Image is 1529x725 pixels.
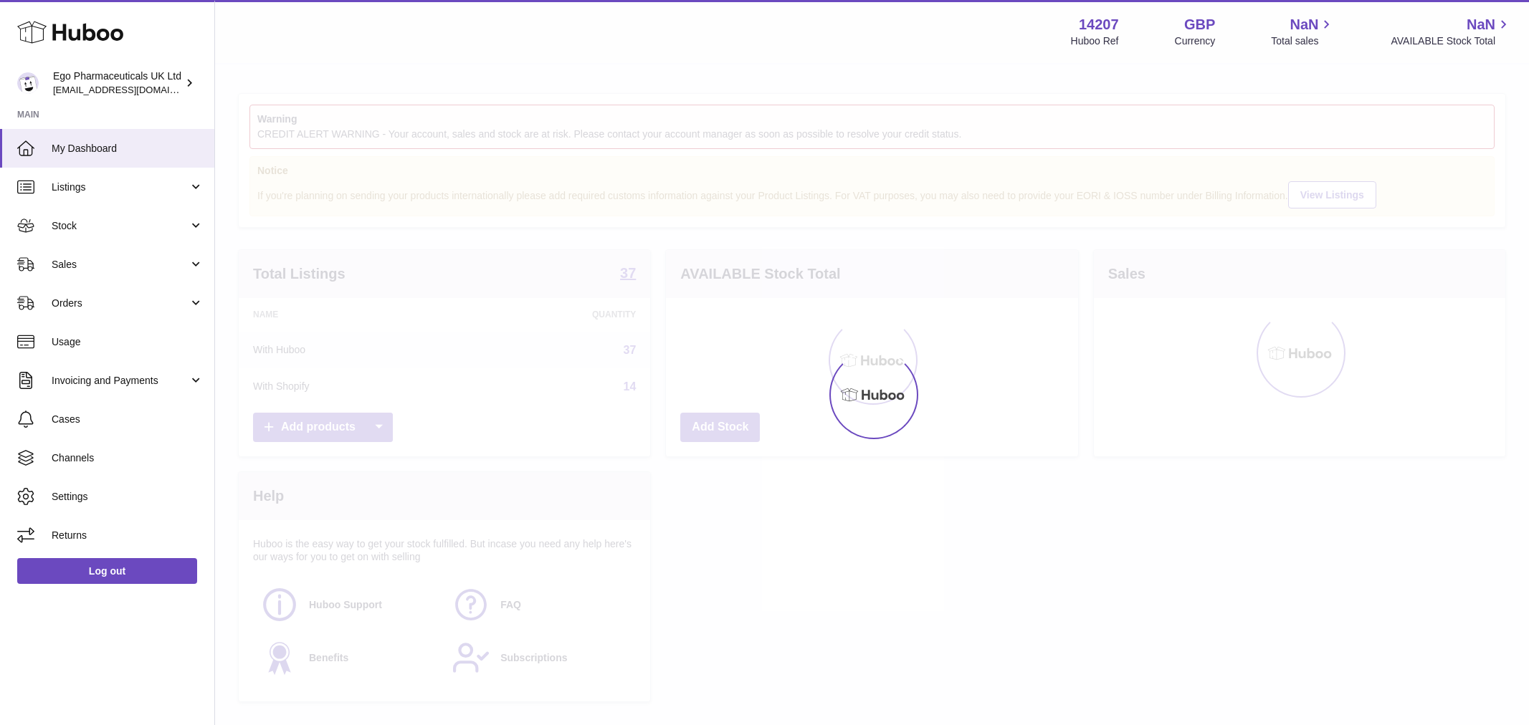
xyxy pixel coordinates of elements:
span: Sales [52,258,189,272]
span: NaN [1467,15,1495,34]
span: Cases [52,413,204,426]
span: NaN [1290,15,1318,34]
span: Channels [52,451,204,465]
span: Settings [52,490,204,504]
span: Orders [52,297,189,310]
a: Log out [17,558,197,584]
span: Returns [52,529,204,542]
span: Usage [52,335,204,349]
span: Listings [52,181,189,194]
strong: 14207 [1079,15,1119,34]
img: internalAdmin-14207@internal.huboo.com [17,72,39,94]
span: Invoicing and Payments [52,374,189,388]
div: Huboo Ref [1071,34,1119,48]
span: [EMAIL_ADDRESS][DOMAIN_NAME] [53,84,211,95]
div: Currency [1175,34,1216,48]
a: NaN Total sales [1271,15,1335,48]
strong: GBP [1184,15,1215,34]
span: My Dashboard [52,142,204,155]
span: Total sales [1271,34,1335,48]
span: AVAILABLE Stock Total [1391,34,1512,48]
div: Ego Pharmaceuticals UK Ltd [53,69,182,97]
a: NaN AVAILABLE Stock Total [1391,15,1512,48]
span: Stock [52,219,189,233]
